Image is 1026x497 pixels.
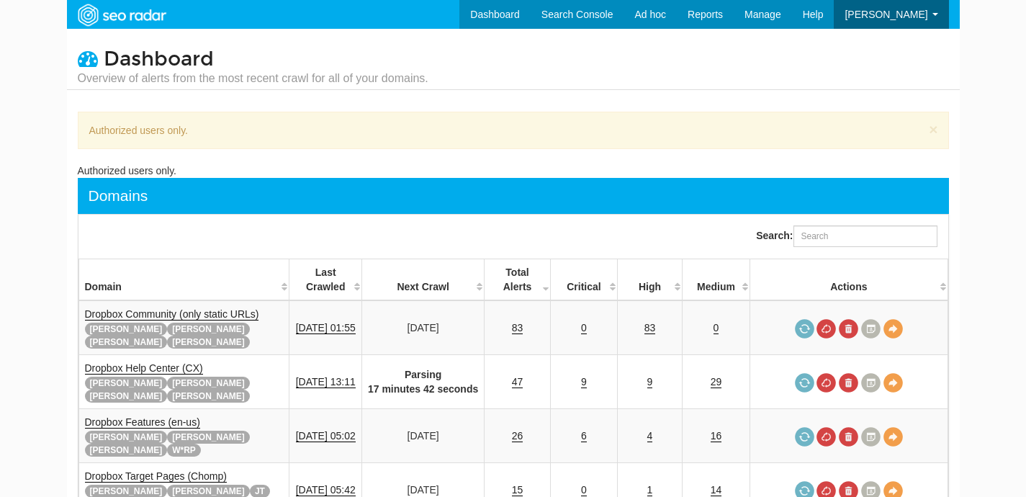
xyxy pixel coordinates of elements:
[85,470,227,483] a: Dropbox Target Pages (Chomp)
[512,430,523,442] a: 26
[104,47,214,71] span: Dashboard
[839,373,858,393] a: Delete most recent audit
[78,164,949,178] div: Authorized users only.
[85,431,168,444] span: [PERSON_NAME]
[682,259,750,301] th: Medium: activate to sort column descending
[289,259,361,301] th: Last Crawled: activate to sort column descending
[816,373,836,393] a: Cancel in-progress audit
[647,430,653,442] a: 4
[85,416,200,429] a: Dropbox Features (en-us)
[581,430,587,442] a: 6
[688,9,723,20] span: Reports
[634,9,666,20] span: Ad hoc
[816,427,836,447] a: Cancel in-progress audit
[296,484,356,496] a: [DATE] 05:42
[85,444,168,457] span: [PERSON_NAME]
[711,376,722,388] a: 29
[85,336,168,349] span: [PERSON_NAME]
[647,376,653,388] a: 9
[361,259,484,301] th: Next Crawl: activate to sort column descending
[72,2,171,28] img: SEORadar
[296,322,356,334] a: [DATE] 01:55
[711,430,722,442] a: 16
[512,484,523,496] a: 15
[795,319,814,339] a: Request a crawl
[839,319,858,339] a: Delete most recent audit
[929,122,937,137] button: ×
[581,484,587,496] a: 0
[795,427,814,447] a: Request a crawl
[883,427,903,447] a: View Domain Overview
[756,225,937,247] label: Search:
[167,377,250,390] span: [PERSON_NAME]
[883,319,903,339] a: View Domain Overview
[861,427,881,447] a: Crawl History
[167,336,250,349] span: [PERSON_NAME]
[644,322,656,334] a: 83
[744,9,781,20] span: Manage
[861,373,881,393] a: Crawl History
[883,373,903,393] a: View Domain Overview
[78,112,949,149] div: Authorized users only.
[793,225,937,247] input: Search:
[861,319,881,339] a: Crawl History
[78,259,289,301] th: Domain: activate to sort column ascending
[512,376,523,388] a: 47
[845,9,927,20] span: [PERSON_NAME]
[78,71,428,86] small: Overview of alerts from the most recent crawl for all of your domains.
[795,373,814,393] a: Request a crawl
[368,369,478,395] strong: Parsing 17 minutes 42 seconds
[85,362,203,375] a: Dropbox Help Center (CX)
[550,259,617,301] th: Critical: activate to sort column descending
[85,377,168,390] span: [PERSON_NAME]
[714,322,719,334] a: 0
[167,390,250,403] span: [PERSON_NAME]
[89,185,148,207] div: Domains
[512,322,523,334] a: 83
[839,427,858,447] a: Delete most recent audit
[485,259,551,301] th: Total Alerts: activate to sort column ascending
[167,323,250,336] span: [PERSON_NAME]
[85,323,168,336] span: [PERSON_NAME]
[803,9,824,20] span: Help
[167,431,250,444] span: [PERSON_NAME]
[78,48,98,68] i: 
[711,484,722,496] a: 14
[647,484,653,496] a: 1
[581,322,587,334] a: 0
[581,376,587,388] a: 9
[296,430,356,442] a: [DATE] 05:02
[618,259,683,301] th: High: activate to sort column descending
[85,390,168,403] span: [PERSON_NAME]
[361,409,484,463] td: [DATE]
[816,319,836,339] a: Cancel in-progress audit
[750,259,948,301] th: Actions: activate to sort column ascending
[85,308,259,321] a: Dropbox Community (only static URLs)
[361,300,484,355] td: [DATE]
[296,376,356,388] a: [DATE] 13:11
